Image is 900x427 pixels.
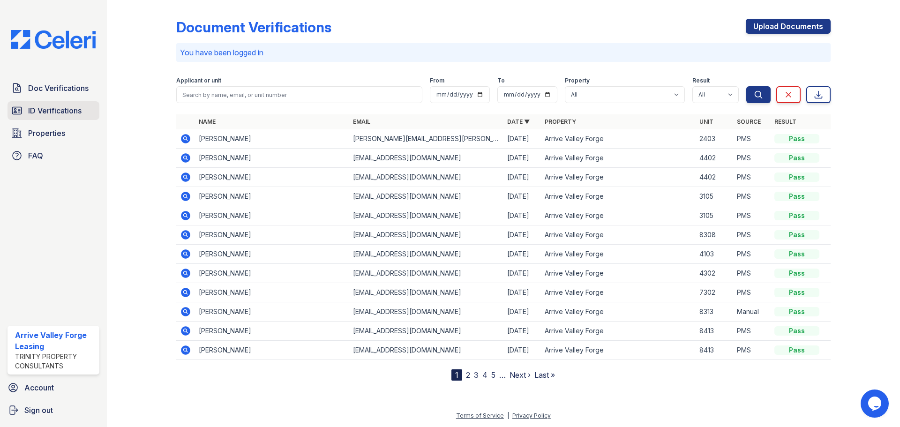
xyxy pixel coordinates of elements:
td: [DATE] [503,264,541,283]
td: 4103 [696,245,733,264]
div: Pass [774,134,819,143]
a: Sign out [4,401,103,420]
td: [DATE] [503,302,541,322]
a: Terms of Service [456,412,504,419]
div: 1 [451,369,462,381]
td: PMS [733,283,771,302]
td: 4402 [696,149,733,168]
td: Arrive Valley Forge [541,149,695,168]
a: Last » [534,370,555,380]
td: PMS [733,264,771,283]
a: 5 [491,370,495,380]
div: Pass [774,192,819,201]
a: Email [353,118,370,125]
td: 8308 [696,225,733,245]
td: PMS [733,168,771,187]
label: Property [565,77,590,84]
input: Search by name, email, or unit number [176,86,422,103]
td: [PERSON_NAME] [195,283,349,302]
td: [DATE] [503,149,541,168]
div: Pass [774,230,819,240]
div: Pass [774,326,819,336]
a: Properties [7,124,99,142]
div: Pass [774,269,819,278]
a: Source [737,118,761,125]
td: PMS [733,245,771,264]
div: | [507,412,509,419]
td: 8413 [696,322,733,341]
div: Pass [774,153,819,163]
td: [EMAIL_ADDRESS][DOMAIN_NAME] [349,264,503,283]
a: Date ▼ [507,118,530,125]
td: [EMAIL_ADDRESS][DOMAIN_NAME] [349,245,503,264]
a: Account [4,378,103,397]
a: Upload Documents [746,19,831,34]
td: [PERSON_NAME] [195,225,349,245]
span: Account [24,382,54,393]
td: [PERSON_NAME] [195,341,349,360]
td: [EMAIL_ADDRESS][DOMAIN_NAME] [349,302,503,322]
div: Pass [774,249,819,259]
td: Arrive Valley Forge [541,322,695,341]
td: Arrive Valley Forge [541,206,695,225]
span: FAQ [28,150,43,161]
td: Arrive Valley Forge [541,187,695,206]
td: [DATE] [503,283,541,302]
td: Arrive Valley Forge [541,225,695,245]
div: Pass [774,307,819,316]
td: PMS [733,322,771,341]
td: [PERSON_NAME] [195,322,349,341]
span: Sign out [24,405,53,416]
td: PMS [733,149,771,168]
td: PMS [733,187,771,206]
div: Pass [774,288,819,297]
td: PMS [733,129,771,149]
a: 2 [466,370,470,380]
td: [DATE] [503,168,541,187]
td: [EMAIL_ADDRESS][DOMAIN_NAME] [349,187,503,206]
td: 8313 [696,302,733,322]
p: You have been logged in [180,47,827,58]
td: 8413 [696,341,733,360]
label: From [430,77,444,84]
iframe: chat widget [861,390,891,418]
td: [EMAIL_ADDRESS][DOMAIN_NAME] [349,168,503,187]
img: CE_Logo_Blue-a8612792a0a2168367f1c8372b55b34899dd931a85d93a1a3d3e32e68fde9ad4.png [4,30,103,49]
td: [DATE] [503,245,541,264]
span: Properties [28,127,65,139]
td: Arrive Valley Forge [541,264,695,283]
a: Property [545,118,576,125]
td: [PERSON_NAME] [195,245,349,264]
td: [PERSON_NAME] [195,187,349,206]
td: [PERSON_NAME][EMAIL_ADDRESS][PERSON_NAME][DOMAIN_NAME] [349,129,503,149]
td: [EMAIL_ADDRESS][DOMAIN_NAME] [349,341,503,360]
td: [EMAIL_ADDRESS][DOMAIN_NAME] [349,149,503,168]
div: Pass [774,172,819,182]
td: 4302 [696,264,733,283]
div: Arrive Valley Forge Leasing [15,330,96,352]
td: Arrive Valley Forge [541,129,695,149]
a: Unit [699,118,713,125]
a: 4 [482,370,487,380]
td: PMS [733,341,771,360]
td: [PERSON_NAME] [195,129,349,149]
td: [PERSON_NAME] [195,264,349,283]
td: [PERSON_NAME] [195,149,349,168]
a: Doc Verifications [7,79,99,97]
td: [DATE] [503,187,541,206]
span: … [499,369,506,381]
td: Arrive Valley Forge [541,245,695,264]
label: To [497,77,505,84]
td: Arrive Valley Forge [541,283,695,302]
label: Result [692,77,710,84]
td: [DATE] [503,129,541,149]
td: Manual [733,302,771,322]
td: [EMAIL_ADDRESS][DOMAIN_NAME] [349,225,503,245]
label: Applicant or unit [176,77,221,84]
td: 7302 [696,283,733,302]
td: [DATE] [503,341,541,360]
td: [EMAIL_ADDRESS][DOMAIN_NAME] [349,206,503,225]
span: ID Verifications [28,105,82,116]
span: Doc Verifications [28,82,89,94]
